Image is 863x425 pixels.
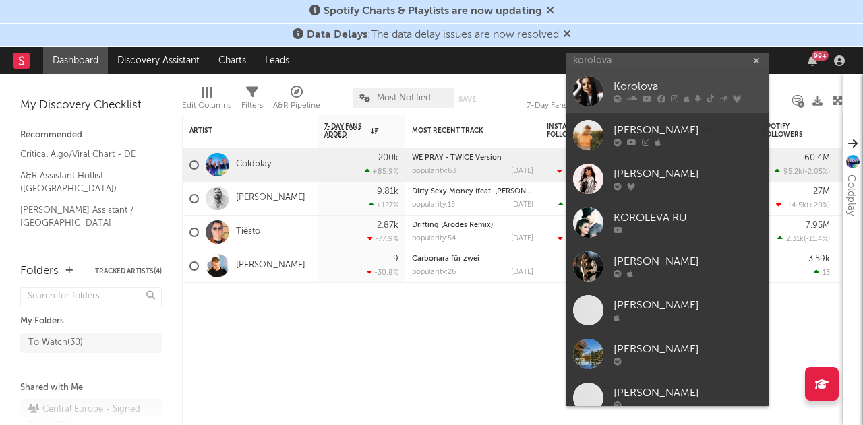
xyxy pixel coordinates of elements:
[566,157,769,201] a: [PERSON_NAME]
[367,234,398,243] div: -77.9 %
[614,385,762,401] div: [PERSON_NAME]
[20,313,162,329] div: My Folders
[843,174,859,216] div: Coldplay
[777,234,830,243] div: ( )
[808,255,830,263] div: 3.59k
[563,30,571,40] span: Dismiss
[256,47,299,74] a: Leads
[412,201,455,209] div: popularity: 15
[20,127,162,143] div: Recommended
[189,127,291,135] div: Artist
[273,81,320,120] div: A&R Pipeline
[377,221,398,230] div: 2.87k
[806,236,828,243] span: -11.4 %
[20,287,162,306] input: Search for folders...
[209,47,256,74] a: Charts
[377,94,431,102] span: Most Notified
[546,6,554,17] span: Dismiss
[378,154,398,162] div: 200k
[20,380,162,396] div: Shared with Me
[20,237,148,265] a: A&R Assistant German Hip Hop Hotlist
[808,202,828,209] span: +20 %
[786,236,804,243] span: 2.31k
[393,255,398,263] div: 9
[511,235,533,242] div: [DATE]
[28,335,83,351] div: To Watch ( 30 )
[412,188,721,195] a: Dirty Sexy Money (feat. [PERSON_NAME] & French [US_STATE]) - [PERSON_NAME] Remix
[614,341,762,358] div: [PERSON_NAME]
[614,123,762,139] div: [PERSON_NAME]
[566,244,769,288] a: [PERSON_NAME]
[307,30,559,40] span: : The data delay issues are now resolved
[324,123,367,139] span: 7-Day Fans Added
[566,113,769,157] a: [PERSON_NAME]
[369,201,398,209] div: +127 %
[527,81,628,120] div: 7-Day Fans Added (7-Day Fans Added)
[412,269,456,276] div: popularity: 26
[108,47,209,74] a: Discovery Assistant
[614,210,762,226] div: KOROLEVA RU
[806,221,830,230] div: 7.95M
[307,30,367,40] span: Data Delays
[812,51,829,61] div: 99 +
[367,268,398,277] div: -30.8 %
[412,168,456,175] div: popularity: 63
[236,193,305,204] a: [PERSON_NAME]
[43,47,108,74] a: Dashboard
[511,168,533,175] div: [DATE]
[804,168,828,176] span: -2.05 %
[785,202,806,209] span: -14.5k
[20,168,148,196] a: A&R Assistant Hotlist ([GEOGRAPHIC_DATA])
[547,123,594,139] div: Instagram Followers
[412,154,502,162] a: WE PRAY - TWICE Version
[614,166,762,183] div: [PERSON_NAME]
[823,269,830,277] span: 13
[412,255,479,263] a: Carbonara für zwei
[511,201,533,209] div: [DATE]
[566,288,769,332] a: [PERSON_NAME]
[20,147,148,162] a: Critical Algo/Viral Chart - DE
[236,159,271,170] a: Coldplay
[241,81,263,120] div: Filters
[566,376,769,420] a: [PERSON_NAME]
[558,201,614,209] div: ( )
[776,201,830,209] div: ( )
[763,123,810,139] div: Spotify Followers
[566,201,769,244] a: KOROLEVA RU
[412,188,533,195] div: Dirty Sexy Money (feat. Charli XCX & French Montana) - Mesto Remix
[377,187,398,196] div: 9.81k
[20,263,59,280] div: Folders
[614,254,762,270] div: [PERSON_NAME]
[775,167,830,176] div: ( )
[236,226,260,238] a: Tiësto
[558,234,614,243] div: ( )
[557,167,614,176] div: ( )
[566,168,589,176] span: -8.47k
[412,154,533,162] div: WE PRAY - TWICE Version
[241,98,263,114] div: Filters
[566,332,769,376] a: [PERSON_NAME]
[566,69,769,113] a: Korolova
[182,98,231,114] div: Edit Columns
[566,53,769,69] input: Search for artists
[324,6,542,17] span: Spotify Charts & Playlists are now updating
[808,55,817,66] button: 99+
[95,268,162,275] button: Tracked Artists(4)
[614,79,762,95] div: Korolova
[182,81,231,120] div: Edit Columns
[813,187,830,196] div: 27M
[783,168,802,176] span: 95.2k
[412,127,513,135] div: Most Recent Track
[273,98,320,114] div: A&R Pipeline
[20,203,148,230] a: [PERSON_NAME] Assistant / [GEOGRAPHIC_DATA]
[458,96,476,103] button: Save
[412,235,456,242] div: popularity: 54
[527,98,628,114] div: 7-Day Fans Added (7-Day Fans Added)
[236,260,305,271] a: [PERSON_NAME]
[511,269,533,276] div: [DATE]
[614,298,762,314] div: [PERSON_NAME]
[412,222,533,229] div: Drifting (Arodes Remix)
[20,98,162,114] div: My Discovery Checklist
[412,222,493,229] a: Drifting (Arodes Remix)
[804,154,830,162] div: 60.4M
